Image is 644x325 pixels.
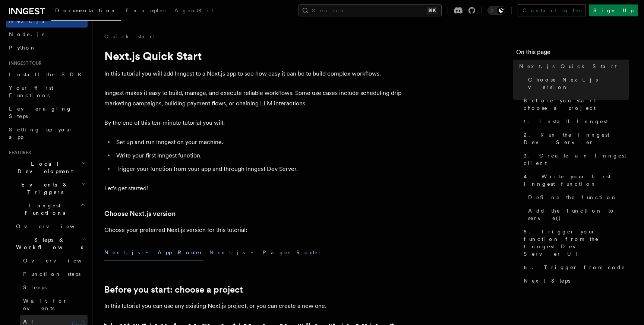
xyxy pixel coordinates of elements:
[104,33,155,40] a: Quick start
[114,137,402,147] li: Set up and run Inngest on your machine.
[487,6,505,15] button: Toggle dark mode
[16,223,93,229] span: Overview
[524,228,629,258] span: 5. Trigger your function from the Inngest Dev Server UI
[13,220,88,233] a: Overview
[104,183,402,194] p: Let's get started!
[528,76,629,91] span: Choose Next.js version
[299,4,442,16] button: Search...⌘K
[104,88,402,109] p: Inngest makes it easy to build, manage, and execute reliable workflows. Some use cases include sc...
[9,85,53,98] span: Your first Functions
[20,294,88,315] a: Wait for events
[6,81,88,102] a: Your first Functions
[6,150,31,156] span: Features
[6,68,88,81] a: Install the SDK
[6,14,88,28] a: Next.js
[524,277,570,284] span: Next Steps
[521,274,629,287] a: Next Steps
[528,194,617,201] span: Define the function
[519,63,617,70] span: Next.js Quick Start
[6,178,88,199] button: Events & Triggers
[521,261,629,274] a: 6. Trigger from code
[6,160,81,175] span: Local Development
[6,202,80,217] span: Inngest Functions
[6,123,88,144] a: Setting up your app
[121,2,170,20] a: Examples
[524,173,629,188] span: 4. Write your first Inngest function
[9,18,44,24] span: Next.js
[6,60,42,66] span: Inngest tour
[521,94,629,115] a: Before you start: choose a project
[104,301,402,311] p: In this tutorial you can use any existing Next.js project, or you can create a new one.
[524,264,625,271] span: 6. Trigger from code
[174,7,214,13] span: AgentKit
[23,298,67,311] span: Wait for events
[525,204,629,225] a: Add the function to serve()
[9,106,72,119] span: Leveraging Steps
[9,31,44,37] span: Node.js
[6,28,88,41] a: Node.js
[23,271,80,277] span: Function steps
[114,164,402,174] li: Trigger your function from your app and through Inngest Dev Server.
[170,2,218,20] a: AgentKit
[9,127,73,140] span: Setting up your app
[518,4,586,16] a: Contact sales
[209,244,322,261] button: Next.js - Pages Router
[104,244,203,261] button: Next.js - App Router
[521,225,629,261] a: 5. Trigger your function from the Inngest Dev Server UI
[589,4,638,16] a: Sign Up
[521,170,629,191] a: 4. Write your first Inngest function
[104,68,402,79] p: In this tutorial you will add Inngest to a Next.js app to see how easy it can be to build complex...
[524,131,629,146] span: 2. Run the Inngest Dev Server
[427,7,437,14] kbd: ⌘K
[9,45,36,51] span: Python
[521,128,629,149] a: 2. Run the Inngest Dev Server
[126,7,165,13] span: Examples
[6,41,88,54] a: Python
[23,258,100,264] span: Overview
[521,115,629,128] a: 1. Install Inngest
[525,191,629,204] a: Define the function
[55,7,117,13] span: Documentation
[524,97,629,112] span: Before you start: choose a project
[23,284,47,290] span: Sleeps
[6,102,88,123] a: Leveraging Steps
[9,71,86,77] span: Install the SDK
[6,181,81,196] span: Events & Triggers
[521,149,629,170] a: 3. Create an Inngest client
[13,236,83,251] span: Steps & Workflows
[13,233,88,254] button: Steps & Workflows
[114,150,402,161] li: Write your first Inngest function.
[104,49,402,63] h1: Next.js Quick Start
[6,199,88,220] button: Inngest Functions
[20,267,88,281] a: Function steps
[528,207,629,222] span: Add the function to serve()
[51,2,121,21] a: Documentation
[6,157,88,178] button: Local Development
[104,208,176,219] a: Choose Next.js version
[20,281,88,294] a: Sleeps
[516,48,629,60] h4: On this page
[524,152,629,167] span: 3. Create an Inngest client
[104,118,402,128] p: By the end of this ten-minute tutorial you will:
[524,118,608,125] span: 1. Install Inngest
[525,73,629,94] a: Choose Next.js version
[516,60,629,73] a: Next.js Quick Start
[104,284,243,295] a: Before you start: choose a project
[104,225,402,235] p: Choose your preferred Next.js version for this tutorial:
[20,254,88,267] a: Overview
